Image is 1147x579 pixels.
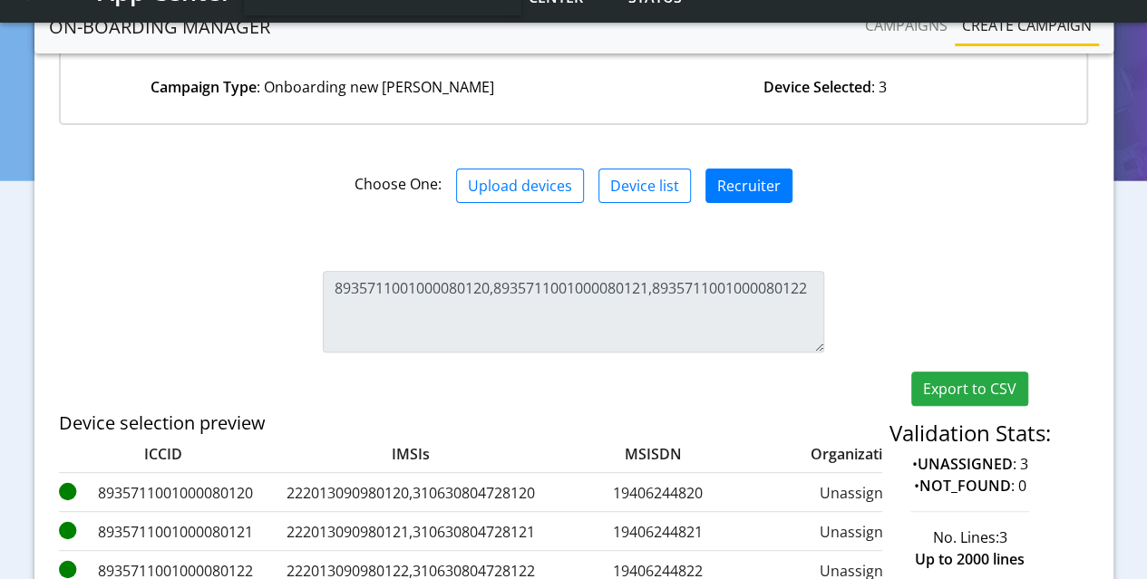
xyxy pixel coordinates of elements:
[955,7,1099,43] a: Create campaign
[59,412,745,434] h5: Device selection preview
[838,526,1102,548] div: No. Lines:
[734,443,915,465] label: Organization
[999,527,1007,547] span: 3
[770,521,951,543] label: Unassigned
[858,7,955,43] a: Campaigns
[574,76,1076,98] div: : 3
[554,482,763,504] label: 19406244820
[275,521,547,543] label: 222013090980121,310630804728121
[763,77,870,97] strong: Device Selected
[770,482,951,504] label: Unassigned
[49,9,270,45] a: On-Boarding Manager
[456,169,584,203] button: Upload devices
[59,443,267,465] label: ICCID
[554,443,726,465] label: MSISDN
[851,475,1088,497] p: • : 0
[598,169,691,203] button: Device list
[554,521,763,543] label: 19406244821
[705,169,792,203] button: Recruiter
[72,76,574,98] div: : Onboarding new [PERSON_NAME]
[851,453,1088,475] p: • : 3
[851,420,1088,447] h4: Validation Stats:
[151,77,257,97] strong: Campaign Type
[59,521,267,543] label: 8935711001000080121
[911,372,1028,406] button: Export to CSV
[59,482,267,504] label: 8935711001000080120
[355,174,442,194] span: Choose One:
[275,443,547,465] label: IMSIs
[838,548,1102,570] div: Up to 2000 lines
[919,476,1011,496] strong: NOT_FOUND
[918,454,1013,474] strong: UNASSIGNED
[275,482,547,504] label: 222013090980120,310630804728120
